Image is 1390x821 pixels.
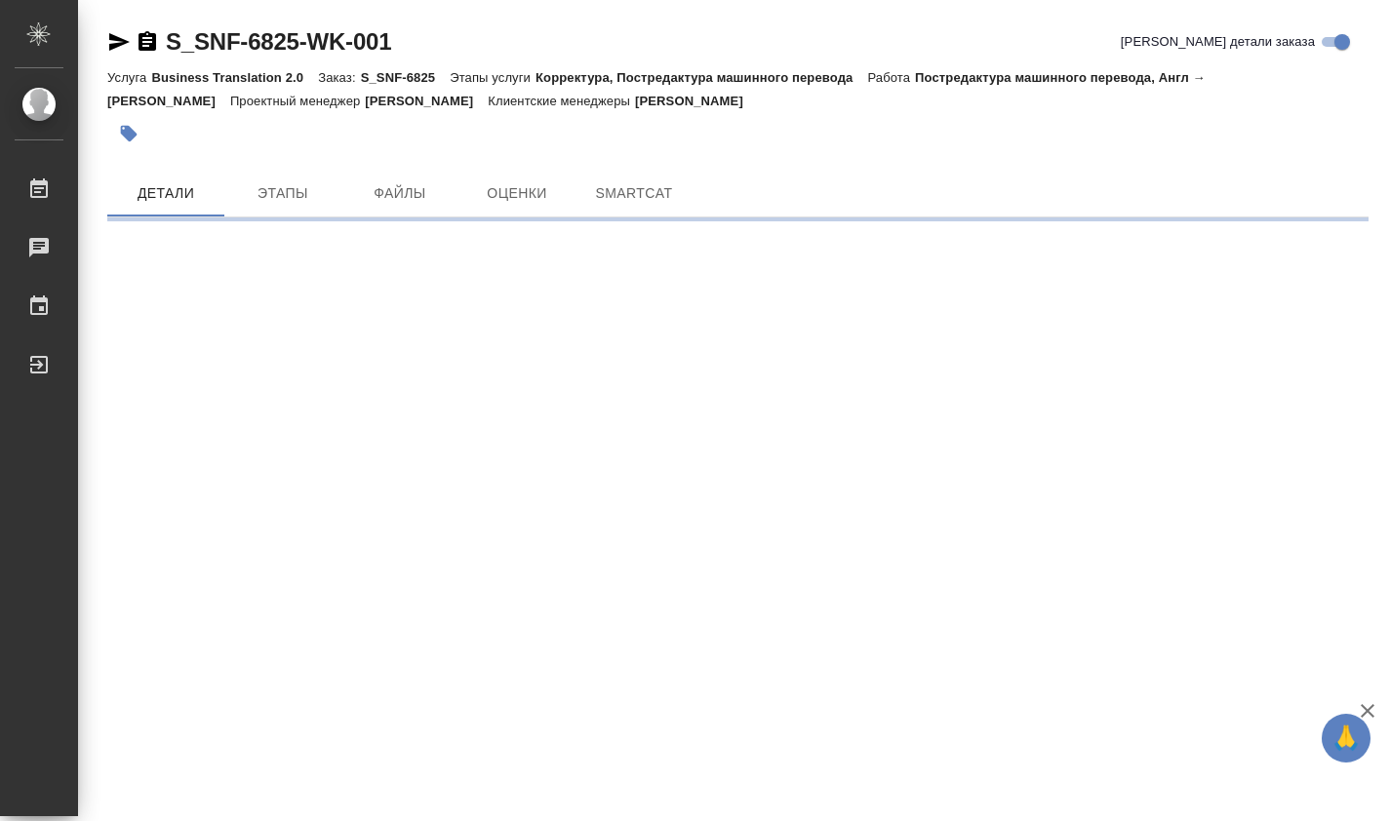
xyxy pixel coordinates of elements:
span: 🙏 [1330,718,1363,759]
p: S_SNF-6825 [361,70,451,85]
p: Этапы услуги [450,70,536,85]
span: [PERSON_NAME] детали заказа [1121,32,1315,52]
p: Клиентские менеджеры [488,94,635,108]
span: SmartCat [587,181,681,206]
span: Детали [119,181,213,206]
p: Проектный менеджер [230,94,365,108]
button: Скопировать ссылку для ЯМессенджера [107,30,131,54]
p: Business Translation 2.0 [151,70,318,85]
span: Этапы [236,181,330,206]
span: Оценки [470,181,564,206]
button: 🙏 [1322,714,1370,762]
p: Работа [867,70,915,85]
span: Файлы [353,181,447,206]
p: [PERSON_NAME] [635,94,758,108]
p: Корректура, Постредактура машинного перевода [536,70,867,85]
p: Заказ: [318,70,360,85]
p: Услуга [107,70,151,85]
p: [PERSON_NAME] [365,94,488,108]
a: S_SNF-6825-WK-001 [166,28,391,55]
button: Добавить тэг [107,112,150,155]
button: Скопировать ссылку [136,30,159,54]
